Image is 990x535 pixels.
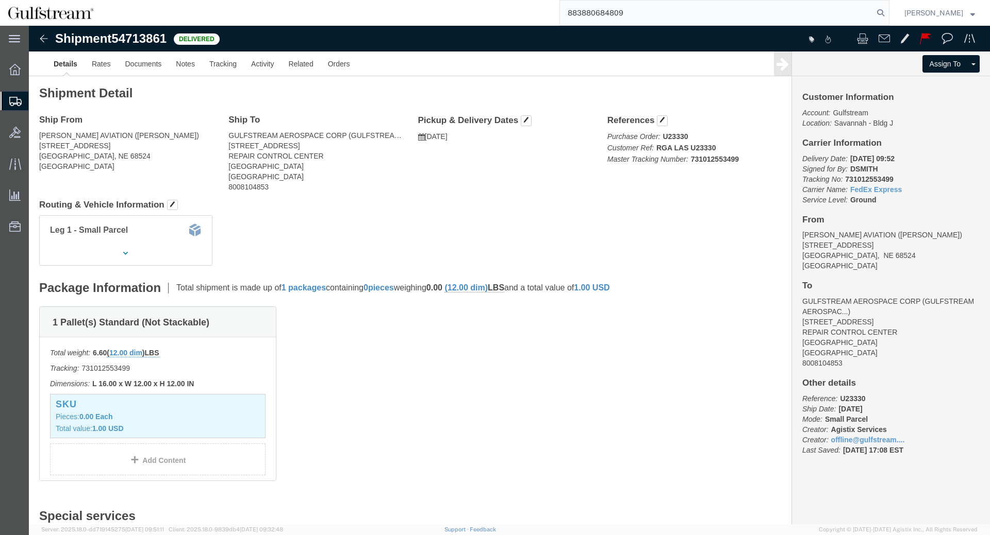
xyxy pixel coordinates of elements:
[904,7,963,19] span: Jene Middleton
[7,5,94,21] img: logo
[41,526,164,532] span: Server: 2025.18.0-dd719145275
[444,526,470,532] a: Support
[904,7,976,19] button: [PERSON_NAME]
[169,526,283,532] span: Client: 2025.18.0-9839db4
[470,526,496,532] a: Feedback
[29,26,990,524] iframe: FS Legacy Container
[240,526,283,532] span: [DATE] 09:32:48
[125,526,164,532] span: [DATE] 09:51:11
[560,1,873,25] input: Search for shipment number, reference number
[819,525,978,534] span: Copyright © [DATE]-[DATE] Agistix Inc., All Rights Reserved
